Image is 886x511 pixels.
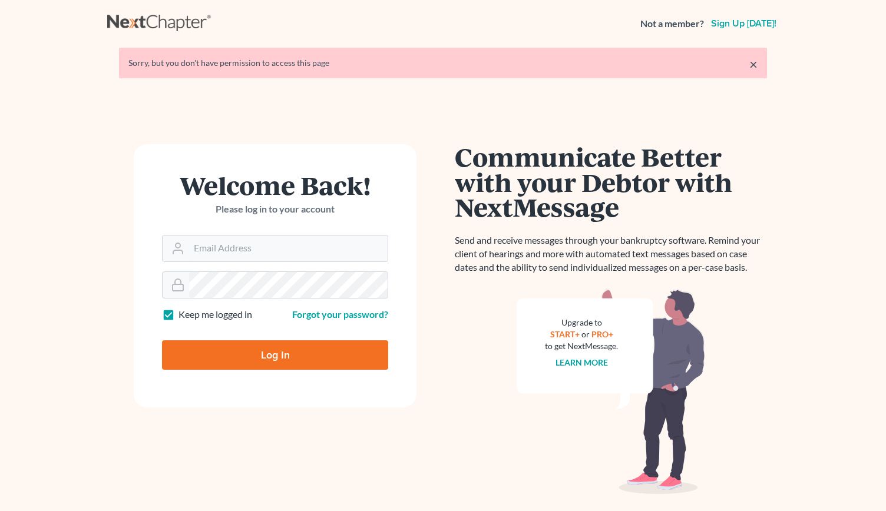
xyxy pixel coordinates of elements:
div: to get NextMessage. [545,340,618,352]
div: Upgrade to [545,317,618,328]
p: Please log in to your account [162,203,388,216]
label: Keep me logged in [178,308,252,321]
span: or [581,329,590,339]
a: × [749,57,758,71]
input: Log In [162,340,388,370]
h1: Welcome Back! [162,172,388,198]
img: nextmessage_bg-59042aed3d76b12b5cd301f8e5b87938c9018125f34e5fa2b7a6b67550977c72.svg [517,288,705,495]
a: Learn more [556,357,608,367]
a: Forgot your password? [292,308,388,320]
div: Sorry, but you don't have permission to access this page [128,57,758,69]
p: Send and receive messages through your bankruptcy software. Remind your client of hearings and mo... [455,234,767,274]
a: PRO+ [591,329,613,339]
input: Email Address [189,235,388,261]
a: START+ [550,329,580,339]
strong: Not a member? [640,17,704,31]
a: Sign up [DATE]! [709,19,779,28]
h1: Communicate Better with your Debtor with NextMessage [455,144,767,220]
